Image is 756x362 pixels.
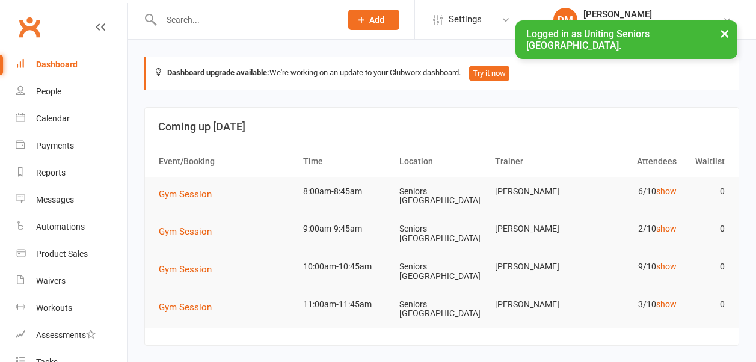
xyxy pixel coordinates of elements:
div: Waivers [36,276,66,286]
span: Gym Session [159,264,212,275]
span: Gym Session [159,189,212,200]
td: [PERSON_NAME] [490,177,586,206]
button: Gym Session [159,224,220,239]
td: 0 [682,290,730,319]
span: Gym Session [159,302,212,313]
span: Settings [449,6,482,33]
div: [PERSON_NAME] [583,9,722,20]
td: 10:00am-10:45am [298,253,394,281]
td: 8:00am-8:45am [298,177,394,206]
input: Search... [158,11,333,28]
div: We're working on an update to your Clubworx dashboard. [144,57,739,90]
div: People [36,87,61,96]
span: Logged in as Uniting Seniors [GEOGRAPHIC_DATA]. [526,28,650,51]
a: show [656,299,677,309]
td: [PERSON_NAME] [490,290,586,319]
td: 0 [682,215,730,243]
button: Try it now [469,66,509,81]
td: 3/10 [586,290,682,319]
th: Location [394,146,490,177]
div: Automations [36,222,85,232]
td: 9:00am-9:45am [298,215,394,243]
a: Reports [16,159,127,186]
th: Event/Booking [153,146,298,177]
td: Seniors [GEOGRAPHIC_DATA] [394,177,490,215]
span: Add [369,15,384,25]
a: Automations [16,213,127,241]
th: Attendees [586,146,682,177]
a: Payments [16,132,127,159]
td: 9/10 [586,253,682,281]
div: Payments [36,141,74,150]
div: Workouts [36,303,72,313]
div: Uniting Seniors [GEOGRAPHIC_DATA] [583,20,722,31]
h3: Coming up [DATE] [158,121,725,133]
strong: Dashboard upgrade available: [167,68,269,77]
td: 6/10 [586,177,682,206]
a: Waivers [16,268,127,295]
div: Reports [36,168,66,177]
a: show [656,224,677,233]
td: Seniors [GEOGRAPHIC_DATA] [394,253,490,290]
div: Messages [36,195,74,204]
a: show [656,262,677,271]
td: 0 [682,253,730,281]
a: show [656,186,677,196]
a: Calendar [16,105,127,132]
div: Calendar [36,114,70,123]
div: Assessments [36,330,96,340]
div: Dashboard [36,60,78,69]
td: 11:00am-11:45am [298,290,394,319]
td: [PERSON_NAME] [490,215,586,243]
th: Time [298,146,394,177]
div: Product Sales [36,249,88,259]
a: Product Sales [16,241,127,268]
div: DM [553,8,577,32]
td: 0 [682,177,730,206]
button: Gym Session [159,300,220,314]
button: Gym Session [159,262,220,277]
button: Add [348,10,399,30]
button: × [714,20,736,46]
a: Dashboard [16,51,127,78]
th: Waitlist [682,146,730,177]
a: Assessments [16,322,127,349]
a: Clubworx [14,12,45,42]
th: Trainer [490,146,586,177]
td: 2/10 [586,215,682,243]
a: Messages [16,186,127,213]
a: Workouts [16,295,127,322]
td: Seniors [GEOGRAPHIC_DATA] [394,215,490,253]
a: People [16,78,127,105]
span: Gym Session [159,226,212,237]
td: [PERSON_NAME] [490,253,586,281]
button: Gym Session [159,187,220,201]
td: Seniors [GEOGRAPHIC_DATA] [394,290,490,328]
